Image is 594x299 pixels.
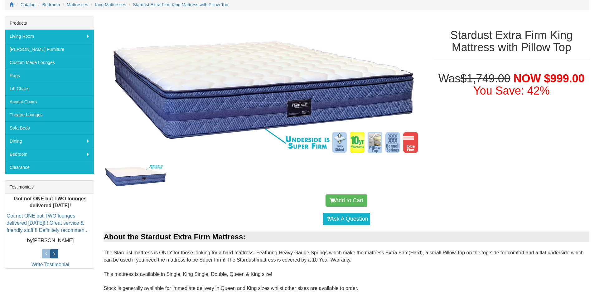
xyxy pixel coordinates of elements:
[27,238,33,243] b: by
[5,69,94,82] a: Rugs
[21,2,36,7] a: Catalog
[67,2,88,7] a: Mattresses
[5,148,94,161] a: Bedroom
[434,29,589,54] h1: Stardust Extra Firm King Mattress with Pillow Top
[104,232,589,242] div: About the Stardust Extra Firm Mattress:
[31,262,69,267] a: Write Testimonial
[5,95,94,108] a: Accent Chairs
[7,237,94,244] p: [PERSON_NAME]
[5,135,94,148] a: Dining
[461,72,510,85] del: $1,749.00
[326,194,367,207] button: Add to Cart
[5,17,94,30] div: Products
[5,82,94,95] a: Lift Chairs
[5,121,94,135] a: Sofa Beds
[514,72,585,85] span: NOW $999.00
[95,2,126,7] a: King Mattresses
[5,161,94,174] a: Clearance
[7,213,89,233] a: Got not ONE but TWO lounges delivered [DATE]!!! Great service & friendly staff!!! Definitely reco...
[473,84,550,97] font: You Save: 42%
[323,213,370,225] a: Ask A Question
[5,30,94,43] a: Living Room
[5,43,94,56] a: [PERSON_NAME] Furniture
[5,108,94,121] a: Theatre Lounges
[133,2,228,7] a: Stardust Extra Firm King Mattress with Pillow Top
[5,181,94,194] div: Testimonials
[434,72,589,97] h1: Was
[14,196,87,208] b: Got not ONE but TWO lounges delivered [DATE]!
[42,2,60,7] a: Bedroom
[5,56,94,69] a: Custom Made Lounges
